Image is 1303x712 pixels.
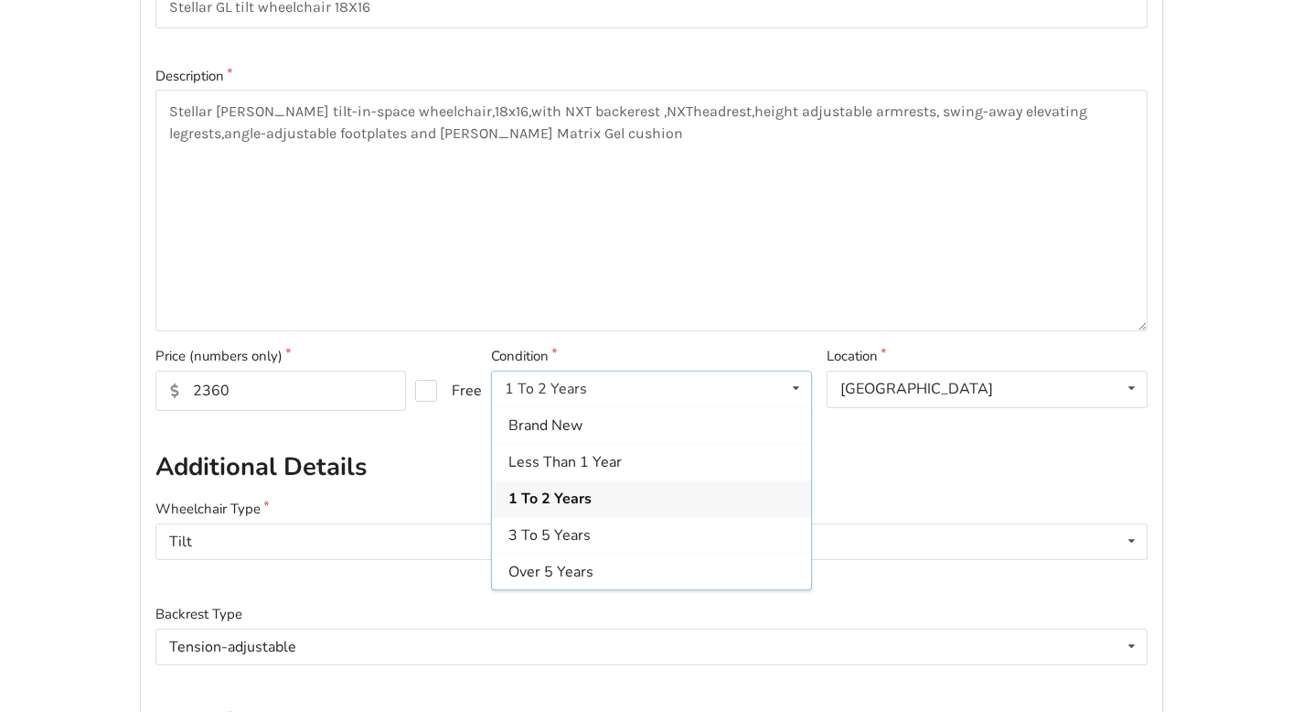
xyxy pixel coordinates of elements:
textarea: Stellar [PERSON_NAME] tilt-in-space wheelchair,18x16,with NXT backerest ,NXTheadrest,height adjus... [155,90,1148,331]
div: Tilt [169,534,192,549]
label: Price (numbers only) [155,346,476,367]
span: 1 To 2 Years [508,489,592,509]
label: Backrest Type [155,604,1148,625]
label: Description [155,66,1148,87]
label: Wheelchair Type [155,499,1148,520]
div: Tension-adjustable [169,640,296,654]
span: Brand New [508,415,582,436]
h2: Additional Details [155,451,1148,483]
label: Free [415,380,467,402]
span: Over 5 Years [508,562,593,582]
label: Condition [491,346,812,367]
div: 1 To 2 Years [505,382,587,396]
span: 3 To 5 Years [508,525,591,545]
div: [GEOGRAPHIC_DATA] [840,382,993,396]
span: Less Than 1 Year [508,452,622,472]
label: Location [827,346,1148,367]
